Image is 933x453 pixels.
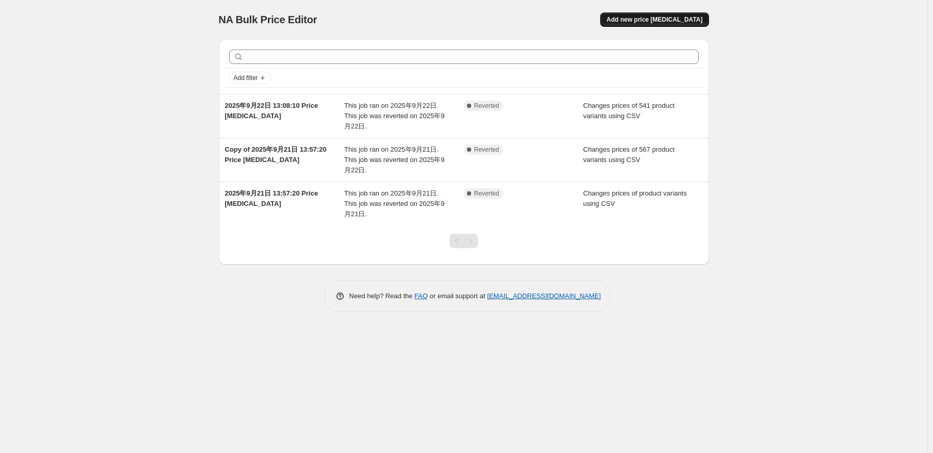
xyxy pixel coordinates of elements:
[487,292,601,300] a: [EMAIL_ADDRESS][DOMAIN_NAME]
[225,189,318,207] span: 2025年9月21日 13:57:20 Price [MEDICAL_DATA]
[344,189,444,218] span: This job ran on 2025年9月21日. This job was reverted on 2025年9月21日.
[474,102,500,110] span: Reverted
[449,234,478,248] nav: Pagination
[414,292,428,300] a: FAQ
[219,14,317,25] span: NA Bulk Price Editor
[349,292,415,300] span: Need help? Read the
[344,102,444,130] span: This job ran on 2025年9月22日. This job was reverted on 2025年9月22日.
[474,189,500,198] span: Reverted
[428,292,487,300] span: or email support at
[229,72,270,84] button: Add filter
[606,15,702,24] span: Add new price [MEDICAL_DATA]
[600,12,709,27] button: Add new price [MEDICAL_DATA]
[225,102,318,120] span: 2025年9月22日 13:08:10 Price [MEDICAL_DATA]
[583,189,687,207] span: Changes prices of product variants using CSV
[344,145,444,174] span: This job ran on 2025年9月21日. This job was reverted on 2025年9月22日.
[583,145,674,164] span: Changes prices of 567 product variants using CSV
[474,145,500,154] span: Reverted
[583,102,674,120] span: Changes prices of 541 product variants using CSV
[225,145,327,164] span: Copy of 2025年9月21日 13:57:20 Price [MEDICAL_DATA]
[234,74,258,82] span: Add filter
